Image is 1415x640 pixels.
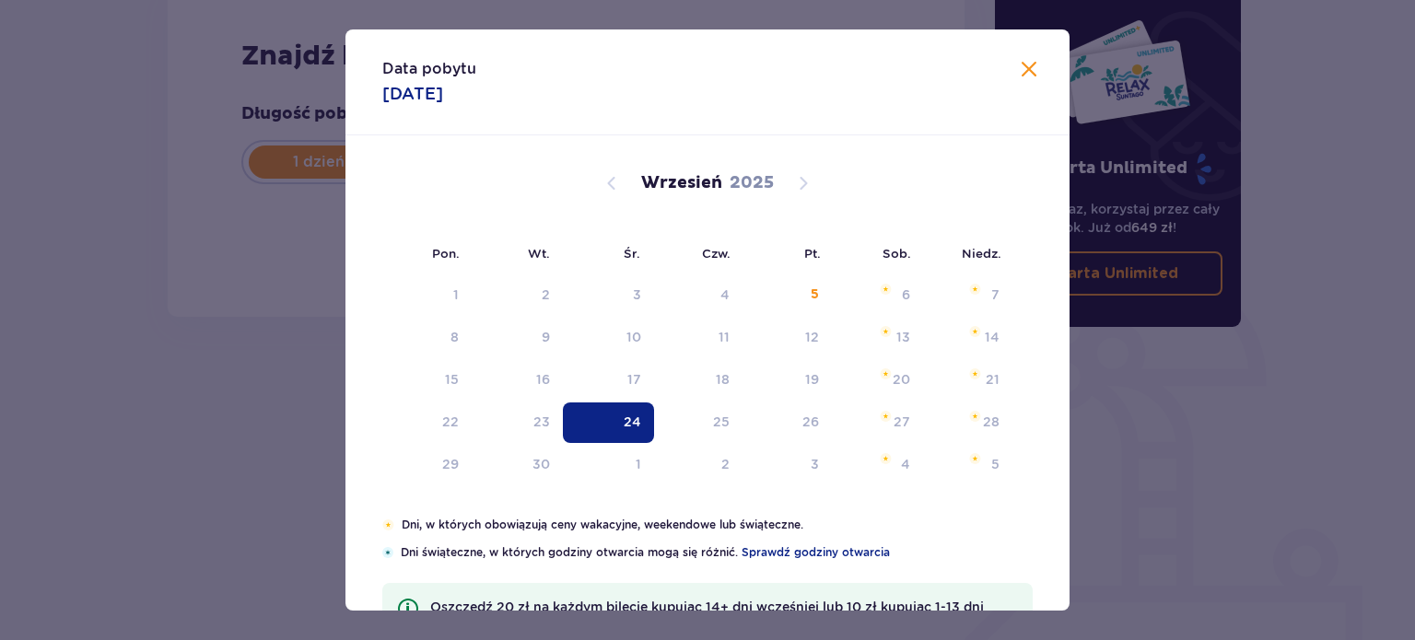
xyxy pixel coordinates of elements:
[382,59,476,79] p: Data pobytu
[528,246,550,261] small: Wt.
[345,135,1070,517] div: Calendar
[720,285,730,304] div: 4
[832,275,923,316] td: sobota, 6 września 2025
[633,285,641,304] div: 3
[453,285,459,304] div: 1
[432,246,460,261] small: Pon.
[542,285,550,304] div: 2
[902,285,910,304] div: 6
[563,275,654,316] td: Not available. środa, 3 września 2025
[641,172,722,194] p: Wrzesień
[382,83,443,105] p: [DATE]
[382,275,472,316] td: Not available. poniedziałek, 1 września 2025
[883,246,911,261] small: Sob.
[472,275,563,316] td: Not available. wtorek, 2 września 2025
[923,275,1012,316] td: niedziela, 7 września 2025
[804,246,821,261] small: Pt.
[811,285,819,304] div: 5
[624,246,640,261] small: Śr.
[743,275,832,316] td: piątek, 5 września 2025
[654,275,743,316] td: Not available. czwartek, 4 września 2025
[962,246,1001,261] small: Niedz.
[730,172,774,194] p: 2025
[702,246,731,261] small: Czw.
